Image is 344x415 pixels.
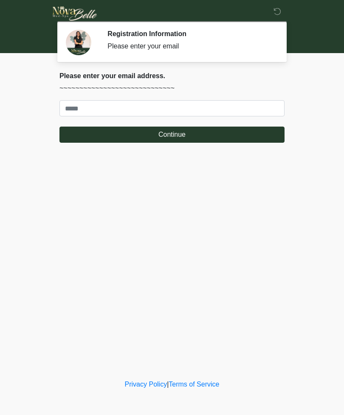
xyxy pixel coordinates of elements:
img: Novabelle medspa Logo [51,6,99,21]
a: Privacy Policy [125,381,167,388]
a: Terms of Service [169,381,219,388]
p: ~~~~~~~~~~~~~~~~~~~~~~~~~~~~~ [59,83,285,93]
div: Please enter your email [107,41,272,51]
h2: Registration Information [107,30,272,38]
img: Agent Avatar [66,30,91,55]
h2: Please enter your email address. [59,72,285,80]
a: | [167,381,169,388]
button: Continue [59,127,285,143]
